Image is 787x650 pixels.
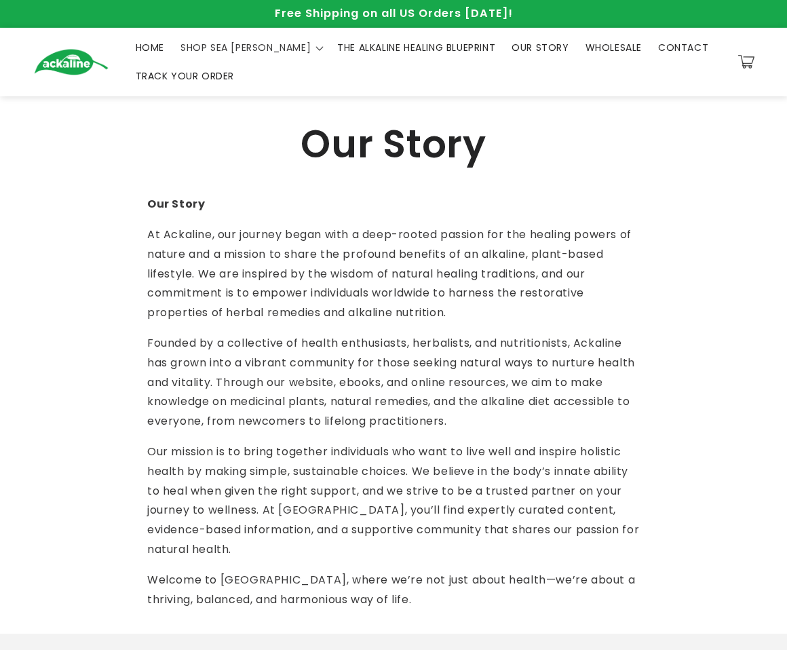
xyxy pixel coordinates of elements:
p: Welcome to [GEOGRAPHIC_DATA], where we’re not just about health—we’re about a thriving, balanced,... [147,571,640,610]
a: TRACK YOUR ORDER [128,62,243,90]
img: Ackaline [34,49,109,75]
span: Free Shipping on all US Orders [DATE]! [275,5,513,21]
p: Founded by a collective of health enthusiasts, herbalists, and nutritionists, Ackaline has grown ... [147,334,640,432]
summary: SHOP SEA [PERSON_NAME] [172,33,329,62]
a: CONTACT [650,33,716,62]
h1: Our Story [147,121,640,168]
span: THE ALKALINE HEALING BLUEPRINT [337,41,495,54]
a: WHOLESALE [577,33,650,62]
span: TRACK YOUR ORDER [136,70,235,82]
p: At Ackaline, our journey began with a deep-rooted passion for the healing powers of nature and a ... [147,225,640,323]
span: WHOLESALE [586,41,642,54]
a: OUR STORY [503,33,577,62]
span: SHOP SEA [PERSON_NAME] [180,41,311,54]
p: Our mission is to bring together individuals who want to live well and inspire holistic health by... [147,442,640,560]
a: THE ALKALINE HEALING BLUEPRINT [329,33,503,62]
span: CONTACT [658,41,708,54]
span: OUR STORY [512,41,569,54]
span: HOME [136,41,164,54]
strong: Our Story [147,196,205,212]
a: HOME [128,33,172,62]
